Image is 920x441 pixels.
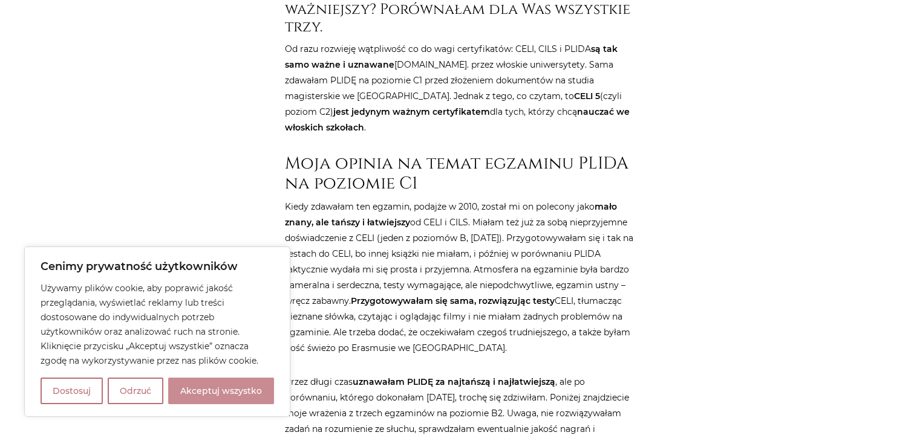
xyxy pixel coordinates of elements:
h2: Moja opinia na temat egzaminu PLIDA na poziomie C1 [285,153,636,194]
p: Kiedy zdawałam ten egzamin, podajże w 2010, został mi on polecony jako od CELI i CILS. Miałam też... [285,199,636,356]
strong: uznawałam PLIDĘ za najtańszą i najłatwiejszą [353,376,555,387]
strong: jest jedynym ważnym certyfikatem [333,106,490,117]
strong: Przygotowywałam się sama, rozwiązując testy [351,295,555,306]
button: Dostosuj [41,378,103,404]
strong: CELI 5 [574,91,600,101]
strong: nauczać we włoskich szkołach [285,106,630,133]
p: Cenimy prywatność użytkowników [41,259,274,274]
p: Od razu rozwieję wątpliwość co do wagi certyfikatów: CELI, CILS i PLIDA [DOMAIN_NAME]. przez włos... [285,41,636,135]
strong: są tak samo ważne i uznawane [285,43,618,70]
button: Akceptuj wszystko [168,378,274,404]
p: Używamy plików cookie, aby poprawić jakość przeglądania, wyświetlać reklamy lub treści dostosowan... [41,281,274,368]
button: Odrzuć [108,378,163,404]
